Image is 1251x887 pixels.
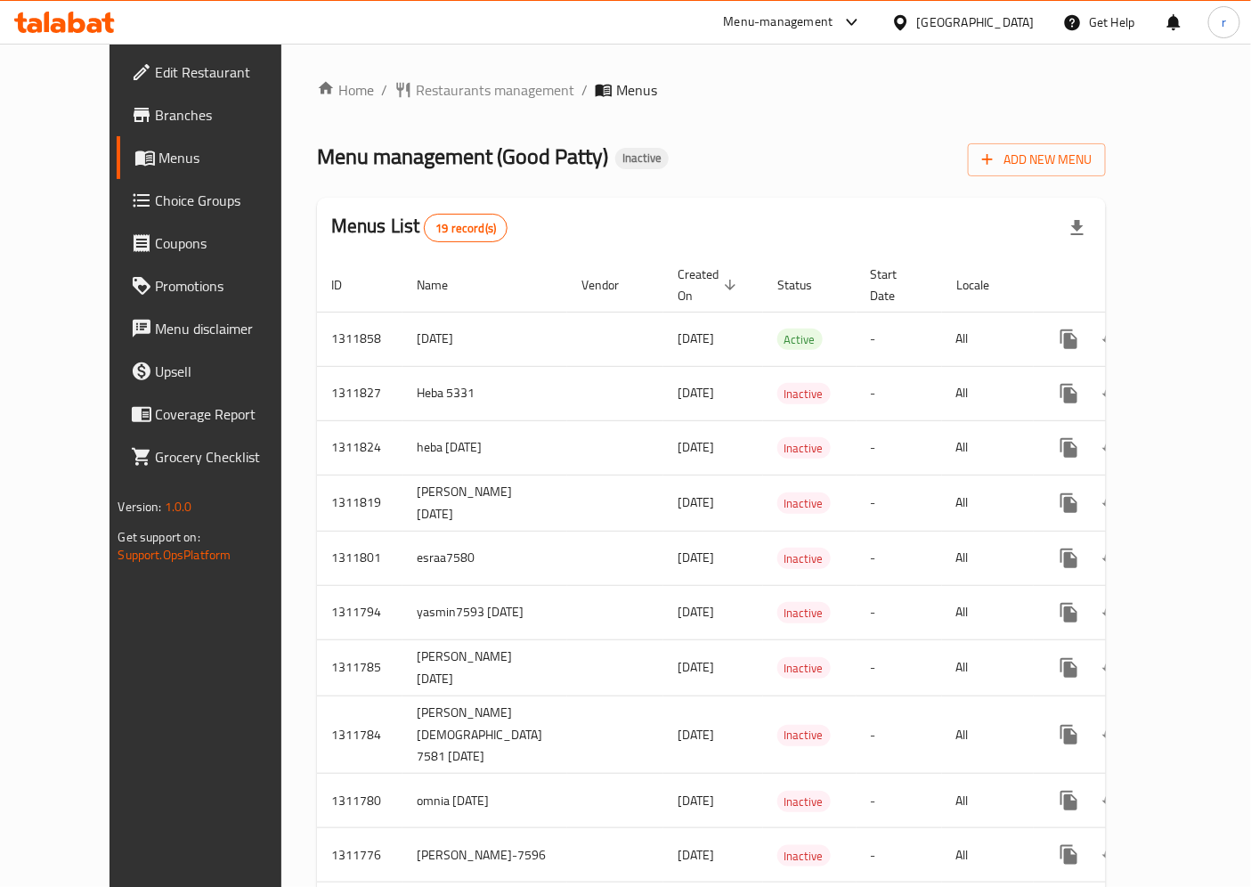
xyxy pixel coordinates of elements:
span: Branches [156,104,305,126]
td: [DATE] [402,312,567,366]
div: Inactive [777,725,831,746]
span: Choice Groups [156,190,305,211]
div: Inactive [777,602,831,623]
span: Inactive [777,846,831,867]
span: Restaurants management [416,79,574,101]
span: 19 record(s) [425,220,507,237]
span: Inactive [777,493,831,514]
span: Menus [616,79,657,101]
a: Upsell [117,350,319,393]
div: Inactive [615,148,669,169]
td: 1311827 [317,366,402,420]
td: omnia [DATE] [402,774,567,828]
button: more [1048,318,1091,361]
td: [PERSON_NAME] [DATE] [402,639,567,696]
td: - [857,531,942,585]
span: [DATE] [678,655,714,679]
td: 1311776 [317,828,402,883]
a: Coupons [117,222,319,264]
span: Coverage Report [156,403,305,425]
td: 1311785 [317,639,402,696]
td: All [942,774,1034,828]
span: Menu management ( Good Patty ) [317,136,608,176]
div: Total records count [424,214,508,242]
td: - [857,639,942,696]
td: - [857,366,942,420]
span: Upsell [156,361,305,382]
button: Add New Menu [968,143,1106,176]
span: [DATE] [678,381,714,404]
td: All [942,366,1034,420]
span: Locale [956,274,1012,296]
td: Heba 5331 [402,366,567,420]
span: Coupons [156,232,305,254]
span: Menu disclaimer [156,318,305,339]
li: / [581,79,588,101]
span: Promotions [156,275,305,297]
span: Status [777,274,835,296]
span: Inactive [777,549,831,569]
span: [DATE] [678,723,714,746]
td: - [857,696,942,774]
li: / [381,79,387,101]
td: [PERSON_NAME]-7596 [402,828,567,883]
button: more [1048,834,1091,876]
span: r [1222,12,1226,32]
button: more [1048,372,1091,415]
div: Inactive [777,791,831,812]
span: Active [777,330,823,350]
td: yasmin7593 [DATE] [402,585,567,639]
td: 1311801 [317,531,402,585]
span: [DATE] [678,491,714,514]
span: Inactive [777,725,831,745]
button: Change Status [1091,318,1133,361]
button: Change Status [1091,647,1133,689]
td: All [942,585,1034,639]
button: Change Status [1091,427,1133,469]
a: Home [317,79,374,101]
td: 1311819 [317,475,402,531]
td: All [942,639,1034,696]
span: Inactive [615,151,669,166]
a: Promotions [117,264,319,307]
a: Coverage Report [117,393,319,435]
span: Inactive [777,603,831,623]
button: more [1048,482,1091,525]
span: ID [331,274,365,296]
th: Actions [1034,258,1233,313]
span: Inactive [777,384,831,404]
span: Inactive [777,792,831,812]
td: - [857,774,942,828]
td: All [942,420,1034,475]
td: - [857,312,942,366]
span: Add New Menu [982,149,1092,171]
button: Change Status [1091,779,1133,822]
span: 1.0.0 [165,495,192,518]
span: Grocery Checklist [156,446,305,468]
div: Inactive [777,845,831,867]
span: [DATE] [678,546,714,569]
span: [DATE] [678,789,714,812]
button: Change Status [1091,482,1133,525]
button: Change Status [1091,834,1133,876]
td: 1311784 [317,696,402,774]
span: Get support on: [118,525,200,549]
span: Created On [678,264,742,306]
td: 1311824 [317,420,402,475]
a: Support.OpsPlatform [118,543,232,566]
div: Menu-management [724,12,833,33]
div: Export file [1056,207,1099,249]
td: heba [DATE] [402,420,567,475]
td: - [857,475,942,531]
button: more [1048,537,1091,580]
td: All [942,312,1034,366]
button: Change Status [1091,713,1133,756]
td: - [857,828,942,883]
td: [PERSON_NAME] [DATE] [402,475,567,531]
td: All [942,475,1034,531]
div: Active [777,329,823,350]
button: more [1048,779,1091,822]
td: esraa7580 [402,531,567,585]
span: Vendor [581,274,642,296]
